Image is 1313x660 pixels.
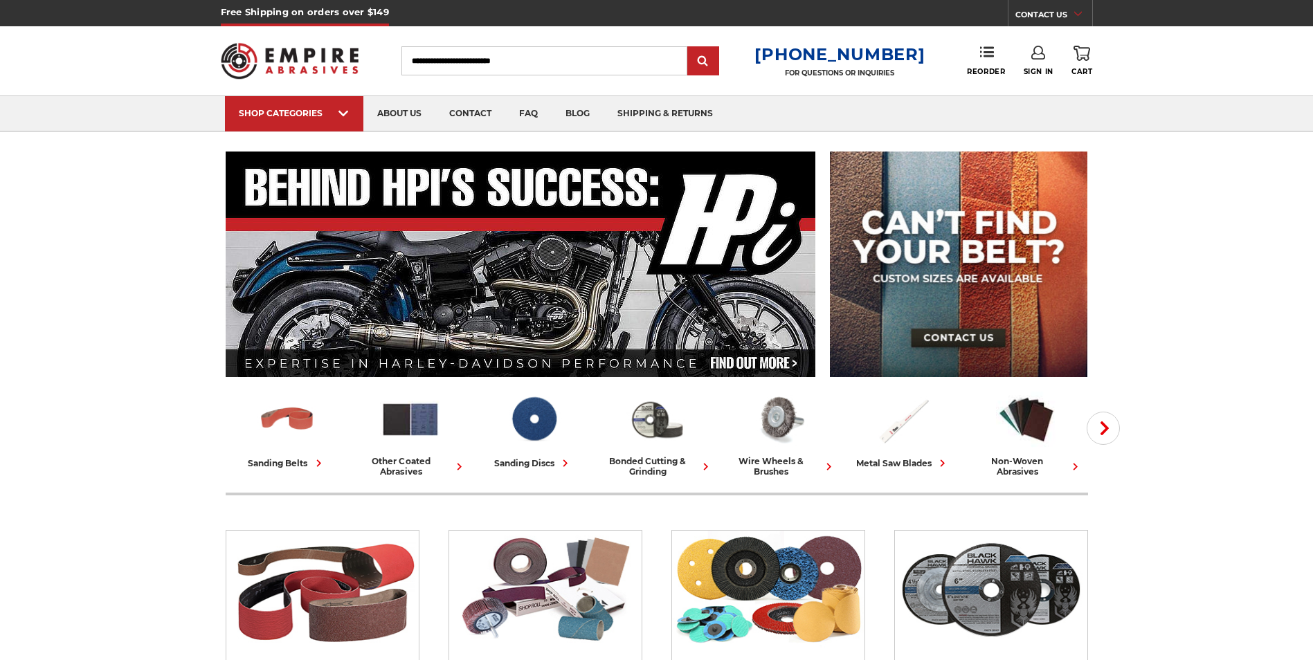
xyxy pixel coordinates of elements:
a: metal saw blades [847,389,959,470]
a: sanding discs [478,389,590,470]
a: contact [435,96,505,131]
img: promo banner for custom belts. [830,152,1087,377]
img: Wire Wheels & Brushes [750,389,811,449]
img: Bonded Cutting & Grinding [895,531,1087,648]
a: sanding belts [231,389,343,470]
a: wire wheels & brushes [724,389,836,477]
div: other coated abrasives [354,456,467,477]
a: blog [552,96,604,131]
input: Submit [689,48,717,75]
img: Empire Abrasives [221,34,359,88]
button: Next [1087,412,1120,445]
div: sanding discs [494,456,572,470]
img: Sanding Discs [672,531,864,648]
img: Bonded Cutting & Grinding [626,389,687,449]
img: Non-woven Abrasives [996,389,1057,449]
img: Sanding Belts [257,389,318,449]
a: Reorder [967,46,1005,75]
img: Metal Saw Blades [873,389,934,449]
a: [PHONE_NUMBER] [754,44,925,64]
a: faq [505,96,552,131]
img: Banner for an interview featuring Horsepower Inc who makes Harley performance upgrades featured o... [226,152,816,377]
div: SHOP CATEGORIES [239,108,350,118]
div: metal saw blades [856,456,950,470]
a: non-woven abrasives [970,389,1083,477]
img: Other Coated Abrasives [380,389,441,449]
a: bonded cutting & grinding [601,389,713,477]
a: other coated abrasives [354,389,467,477]
img: Sanding Discs [503,389,564,449]
span: Sign In [1024,67,1053,76]
div: sanding belts [248,456,326,470]
a: about us [363,96,435,131]
span: Cart [1071,67,1092,76]
img: Other Coated Abrasives [449,531,642,648]
p: FOR QUESTIONS OR INQUIRIES [754,68,925,77]
div: bonded cutting & grinding [601,456,713,477]
a: CONTACT US [1015,7,1092,26]
span: Reorder [967,67,1005,76]
a: shipping & returns [604,96,727,131]
img: Sanding Belts [226,531,419,648]
div: non-woven abrasives [970,456,1083,477]
div: wire wheels & brushes [724,456,836,477]
a: Cart [1071,46,1092,76]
